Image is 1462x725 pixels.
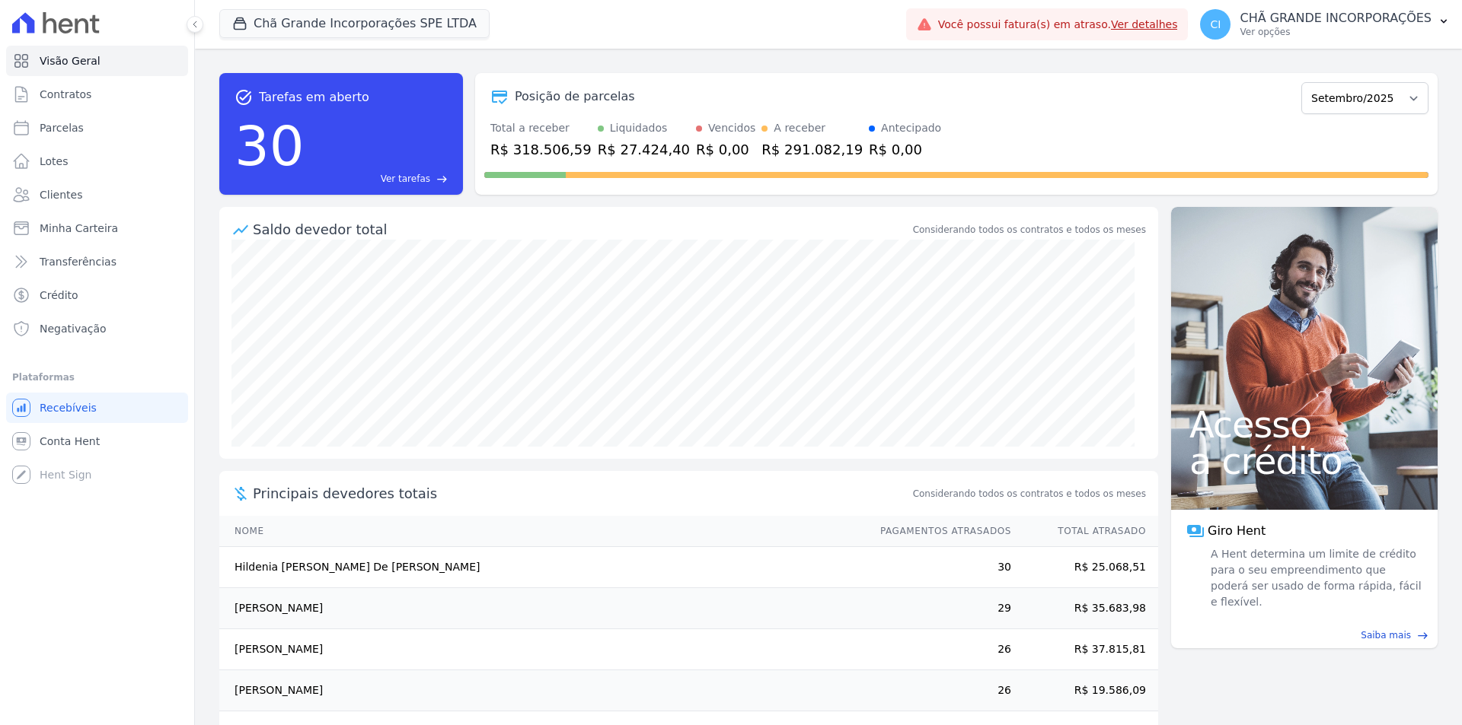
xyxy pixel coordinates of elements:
td: R$ 19.586,09 [1012,670,1158,711]
span: CI [1211,19,1221,30]
td: 26 [866,629,1012,670]
span: east [436,173,448,185]
div: Posição de parcelas [515,87,635,106]
th: Total Atrasado [1012,516,1158,547]
span: east [1417,630,1428,641]
span: Parcelas [40,120,84,135]
span: Principais devedores totais [253,483,910,504]
span: task_alt [235,88,253,107]
p: CHÃ GRANDE INCORPORAÇÕES [1240,11,1432,26]
a: Recebíveis [6,393,188,423]
span: Giro Hent [1208,522,1266,540]
span: Transferências [40,254,117,269]
div: Antecipado [881,120,941,136]
td: [PERSON_NAME] [219,670,866,711]
div: Plataformas [12,368,182,386]
td: 29 [866,588,1012,629]
a: Conta Hent [6,426,188,456]
td: R$ 37.815,81 [1012,629,1158,670]
span: Lotes [40,154,69,169]
td: 30 [866,547,1012,588]
span: Ver tarefas [381,172,430,186]
div: Saldo devedor total [253,219,910,240]
td: 26 [866,670,1012,711]
span: Contratos [40,87,91,102]
span: Crédito [40,288,78,303]
a: Minha Carteira [6,213,188,243]
span: Recebíveis [40,400,97,415]
a: Parcelas [6,113,188,143]
div: 30 [235,107,305,186]
button: CI CHÃ GRANDE INCORPORAÇÕES Ver opções [1188,3,1462,46]
span: Conta Hent [40,434,100,449]
a: Ver tarefas east [311,172,448,186]
th: Nome [219,516,866,547]
a: Visão Geral [6,46,188,76]
span: Visão Geral [40,53,101,68]
a: Negativação [6,313,188,344]
td: [PERSON_NAME] [219,588,866,629]
td: R$ 35.683,98 [1012,588,1158,629]
div: Vencidos [708,120,755,136]
td: R$ 25.068,51 [1012,547,1158,588]
a: Ver detalhes [1111,18,1178,30]
div: R$ 291.082,19 [761,139,863,160]
span: A Hent determina um limite de crédito para o seu empreendimento que poderá ser usado de forma ráp... [1208,546,1422,610]
div: R$ 27.424,40 [598,139,690,160]
div: Total a receber [490,120,592,136]
div: R$ 0,00 [696,139,755,160]
div: Considerando todos os contratos e todos os meses [913,223,1146,237]
div: R$ 0,00 [869,139,941,160]
span: Considerando todos os contratos e todos os meses [913,487,1146,501]
span: Acesso [1189,406,1419,443]
a: Contratos [6,79,188,110]
a: Lotes [6,146,188,176]
span: Tarefas em aberto [259,88,369,107]
a: Transferências [6,246,188,277]
a: Saiba mais east [1180,628,1428,642]
span: Clientes [40,187,82,202]
span: Minha Carteira [40,221,118,236]
a: Crédito [6,280,188,310]
div: R$ 318.506,59 [490,139,592,160]
div: Liquidados [610,120,668,136]
div: A receber [774,120,825,136]
p: Ver opções [1240,26,1432,38]
button: Chã Grande Incorporações SPE LTDA [219,9,490,38]
th: Pagamentos Atrasados [866,516,1012,547]
span: a crédito [1189,443,1419,479]
span: Você possui fatura(s) em atraso. [938,17,1178,33]
td: [PERSON_NAME] [219,629,866,670]
span: Negativação [40,321,107,336]
span: Saiba mais [1361,628,1411,642]
td: Hildenia [PERSON_NAME] De [PERSON_NAME] [219,547,866,588]
a: Clientes [6,180,188,210]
